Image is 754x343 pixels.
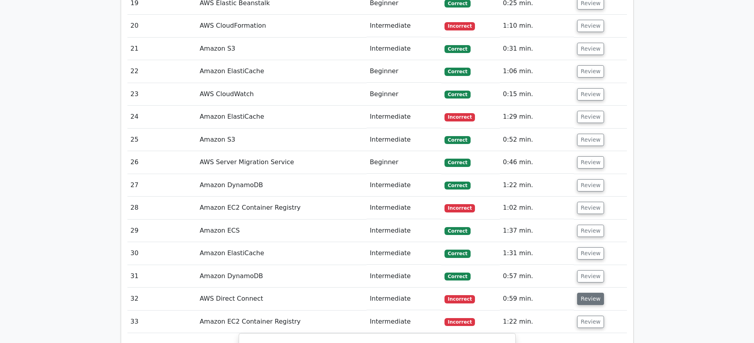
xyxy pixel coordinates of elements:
[127,83,197,106] td: 23
[196,83,367,106] td: AWS CloudWatch
[444,136,470,144] span: Correct
[127,60,197,83] td: 22
[500,197,574,219] td: 1:02 min.
[444,250,470,258] span: Correct
[577,134,604,146] button: Review
[500,60,574,83] td: 1:06 min.
[127,265,197,288] td: 31
[444,22,475,30] span: Incorrect
[127,15,197,37] td: 20
[577,293,604,305] button: Review
[444,182,470,190] span: Correct
[367,311,441,333] td: Intermediate
[196,60,367,83] td: Amazon ElastiCache
[367,83,441,106] td: Beginner
[444,273,470,280] span: Correct
[444,159,470,167] span: Correct
[577,225,604,237] button: Review
[367,220,441,242] td: Intermediate
[444,204,475,212] span: Incorrect
[500,151,574,174] td: 0:46 min.
[500,311,574,333] td: 1:22 min.
[577,316,604,328] button: Review
[127,242,197,265] td: 30
[196,288,367,310] td: AWS Direct Connect
[367,15,441,37] td: Intermediate
[500,174,574,197] td: 1:22 min.
[127,288,197,310] td: 32
[367,288,441,310] td: Intermediate
[444,318,475,326] span: Incorrect
[577,202,604,214] button: Review
[500,106,574,128] td: 1:29 min.
[196,265,367,288] td: Amazon DynamoDB
[500,265,574,288] td: 0:57 min.
[577,43,604,55] button: Review
[577,270,604,282] button: Review
[127,151,197,174] td: 26
[196,38,367,60] td: Amazon S3
[577,179,604,191] button: Review
[500,15,574,37] td: 1:10 min.
[127,129,197,151] td: 25
[444,227,470,235] span: Correct
[444,91,470,99] span: Correct
[367,265,441,288] td: Intermediate
[444,113,475,121] span: Incorrect
[196,174,367,197] td: Amazon DynamoDB
[367,60,441,83] td: Beginner
[196,151,367,174] td: AWS Server Migration Service
[127,106,197,128] td: 24
[444,45,470,53] span: Correct
[127,311,197,333] td: 33
[500,83,574,106] td: 0:15 min.
[367,242,441,265] td: Intermediate
[577,65,604,78] button: Review
[367,38,441,60] td: Intermediate
[196,106,367,128] td: Amazon ElastiCache
[127,38,197,60] td: 21
[500,242,574,265] td: 1:31 min.
[196,129,367,151] td: Amazon S3
[577,111,604,123] button: Review
[196,242,367,265] td: Amazon ElastiCache
[196,197,367,219] td: Amazon EC2 Container Registry
[444,295,475,303] span: Incorrect
[367,197,441,219] td: Intermediate
[577,156,604,169] button: Review
[196,220,367,242] td: Amazon ECS
[444,68,470,76] span: Correct
[127,220,197,242] td: 29
[367,174,441,197] td: Intermediate
[500,38,574,60] td: 0:31 min.
[577,247,604,260] button: Review
[367,106,441,128] td: Intermediate
[500,288,574,310] td: 0:59 min.
[500,129,574,151] td: 0:52 min.
[500,220,574,242] td: 1:37 min.
[196,311,367,333] td: Amazon EC2 Container Registry
[127,174,197,197] td: 27
[127,197,197,219] td: 28
[577,20,604,32] button: Review
[367,151,441,174] td: Beginner
[367,129,441,151] td: Intermediate
[577,88,604,100] button: Review
[196,15,367,37] td: AWS CloudFormation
